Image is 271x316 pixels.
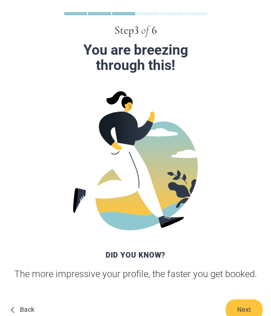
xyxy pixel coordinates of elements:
img: Breezing [73,91,198,230]
div: The more impressive your profile, the faster you get booked. [5,268,266,280]
span: of [141,25,149,36]
div: Step 3 6 [5,23,266,38]
div: You are breezing through this! [5,42,266,73]
div: Did you know? [5,246,266,264]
